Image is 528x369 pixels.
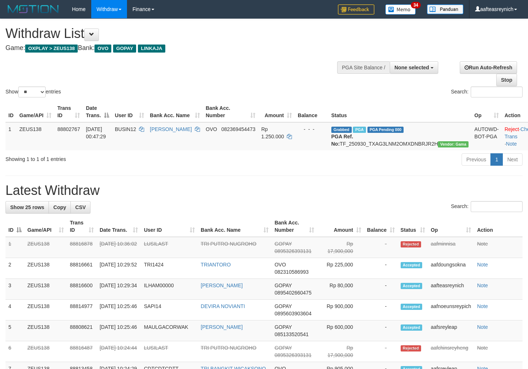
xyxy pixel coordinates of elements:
td: Rp 17,900,000 [317,341,364,362]
span: GOPAY [113,45,136,53]
a: Note [477,282,488,288]
b: PGA Ref. No: [331,134,353,147]
td: LUSILAST [141,237,198,258]
td: [DATE] 10:29:34 [97,279,141,300]
h4: Game: Bank: [5,45,345,52]
td: 88816600 [67,279,97,300]
input: Search: [471,87,523,97]
span: Vendor URL: https://trx31.1velocity.biz [438,141,469,147]
input: Search: [471,201,523,212]
td: 2 [5,258,24,279]
td: aafnoeunsreypich [428,300,474,320]
span: OVO [274,262,286,268]
a: TRIANTORO [201,262,231,268]
td: ZEUS138 [16,122,54,150]
span: Copy 082369454473 to clipboard [221,126,255,132]
a: Note [477,262,488,268]
td: - [364,279,398,300]
span: 88802767 [57,126,80,132]
th: Amount: activate to sort column ascending [317,216,364,237]
a: Previous [462,153,491,166]
th: Op: activate to sort column ascending [471,101,502,122]
select: Showentries [18,87,46,97]
a: [PERSON_NAME] [201,282,243,288]
td: aafchinsreyheng [428,341,474,362]
td: aafsreyleap [428,320,474,341]
td: AUTOWD-BOT-PGA [471,122,502,150]
th: User ID: activate to sort column ascending [112,101,147,122]
span: Copy 0895326393131 to clipboard [274,248,311,254]
span: BUSIN12 [115,126,136,132]
span: Accepted [401,262,423,268]
h1: Withdraw List [5,26,345,41]
td: ZEUS138 [24,320,67,341]
span: Copy 0895603903604 to clipboard [274,311,311,316]
span: [DATE] 00:47:29 [86,126,106,139]
span: Grabbed [331,127,352,133]
a: Run Auto-Refresh [460,61,517,74]
a: Copy [49,201,71,214]
td: Rp 600,000 [317,320,364,341]
td: [DATE] 10:24:44 [97,341,141,362]
span: Accepted [401,304,423,310]
span: GOPAY [274,303,292,309]
span: 34 [411,2,421,8]
a: Note [477,345,488,351]
td: aafdoungsokna [428,258,474,279]
label: Search: [451,201,523,212]
td: Rp 17,900,000 [317,237,364,258]
td: MAULGACORWAK [141,320,198,341]
label: Show entries [5,87,61,97]
th: Bank Acc. Number: activate to sort column ascending [203,101,258,122]
th: Bank Acc. Number: activate to sort column ascending [271,216,317,237]
span: Accepted [401,324,423,331]
a: TRI PUTRO NUGROHO [201,241,256,247]
td: ZEUS138 [24,341,67,362]
td: 88808621 [67,320,97,341]
td: 3 [5,279,24,300]
a: Note [477,303,488,309]
th: Op: activate to sort column ascending [428,216,474,237]
img: Feedback.jpg [338,4,374,15]
a: [PERSON_NAME] [201,324,243,330]
td: ZEUS138 [24,279,67,300]
th: User ID: activate to sort column ascending [141,216,198,237]
span: GOPAY [274,282,292,288]
span: Copy 085133520541 to clipboard [274,331,308,337]
td: ZEUS138 [24,300,67,320]
a: Next [502,153,523,166]
td: ILHAM00000 [141,279,198,300]
th: Balance: activate to sort column ascending [364,216,398,237]
td: - [364,341,398,362]
td: ZEUS138 [24,237,67,258]
td: - [364,300,398,320]
img: panduan.png [427,4,463,14]
td: Rp 80,000 [317,279,364,300]
span: OVO [95,45,111,53]
span: Copy 082310586993 to clipboard [274,269,308,275]
th: Trans ID: activate to sort column ascending [54,101,83,122]
td: [DATE] 10:25:46 [97,320,141,341]
td: SAPI14 [141,300,198,320]
td: [DATE] 10:29:52 [97,258,141,279]
a: TRI PUTRO NUGROHO [201,345,256,351]
span: Marked by aafsreyleap [353,127,366,133]
td: - [364,320,398,341]
span: Copy [53,204,66,210]
a: [PERSON_NAME] [150,126,192,132]
span: Show 25 rows [10,204,44,210]
td: 1 [5,237,24,258]
th: Date Trans.: activate to sort column ascending [97,216,141,237]
td: ZEUS138 [24,258,67,279]
a: DEVIRA NOVIANTI [201,303,245,309]
span: OXPLAY > ZEUS138 [25,45,78,53]
a: Reject [505,126,519,132]
div: PGA Site Balance / [337,61,390,74]
span: Copy 0895326393131 to clipboard [274,352,311,358]
th: Action [474,216,523,237]
td: - [364,237,398,258]
th: ID: activate to sort column descending [5,216,24,237]
span: Rejected [401,241,421,247]
span: OVO [206,126,217,132]
th: Status: activate to sort column ascending [398,216,428,237]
